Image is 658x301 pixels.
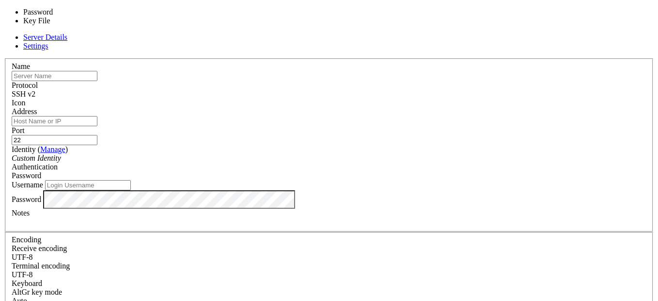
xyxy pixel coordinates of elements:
[12,209,30,217] label: Notes
[12,262,70,270] label: The default terminal encoding. ISO-2022 enables character map translations (like graphics maps). ...
[12,71,97,81] input: Server Name
[12,253,646,262] div: UTF-8
[23,33,67,41] a: Server Details
[12,62,30,70] label: Name
[23,8,102,17] li: Password
[12,90,646,99] div: SSH v2
[12,81,38,89] label: Protocol
[12,116,97,126] input: Host Name or IP
[12,171,646,180] div: Password
[23,17,102,25] li: Key File
[12,145,68,153] label: Identity
[12,181,43,189] label: Username
[12,154,61,162] i: Custom Identity
[12,253,33,261] span: UTF-8
[12,135,97,145] input: Port Number
[12,154,646,163] div: Custom Identity
[12,163,58,171] label: Authentication
[12,270,33,279] span: UTF-8
[45,180,131,190] input: Login Username
[12,235,41,244] label: Encoding
[12,99,25,107] label: Icon
[38,145,68,153] span: ( )
[12,107,37,116] label: Address
[12,126,25,134] label: Port
[12,270,646,279] div: UTF-8
[12,90,35,98] span: SSH v2
[40,145,65,153] a: Manage
[12,288,62,296] label: Set the expected encoding for data received from the host. If the encodings do not match, visual ...
[12,244,67,252] label: Set the expected encoding for data received from the host. If the encodings do not match, visual ...
[12,279,42,287] label: Keyboard
[12,195,41,203] label: Password
[23,42,48,50] a: Settings
[12,171,41,180] span: Password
